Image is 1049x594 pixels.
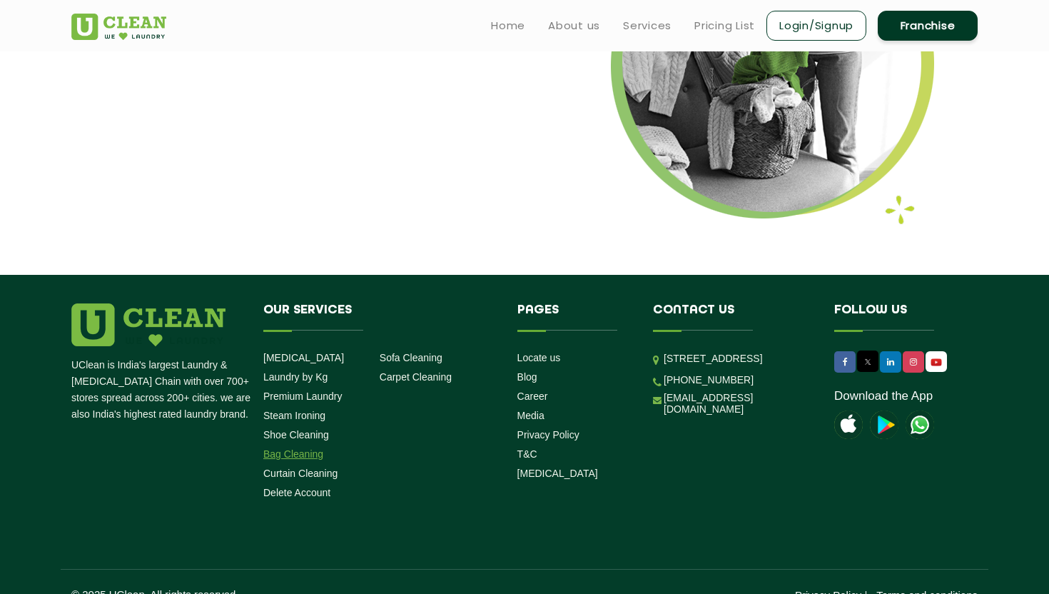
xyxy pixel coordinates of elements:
a: Sofa Cleaning [380,352,442,363]
a: [EMAIL_ADDRESS][DOMAIN_NAME] [664,392,813,415]
p: UClean is India's largest Laundry & [MEDICAL_DATA] Chain with over 700+ stores spread across 200+... [71,357,253,423]
h4: Follow us [834,303,960,331]
a: Privacy Policy [517,429,579,441]
a: Shoe Cleaning [263,429,329,441]
a: Login/Signup [766,11,866,41]
h4: Pages [517,303,632,331]
a: Bag Cleaning [263,448,323,460]
a: Home [491,17,525,34]
p: [STREET_ADDRESS] [664,351,813,367]
img: logo.png [71,303,225,346]
a: Premium Laundry [263,391,343,402]
a: T&C [517,448,537,460]
h4: Our Services [263,303,496,331]
a: Download the App [834,389,933,403]
a: [MEDICAL_DATA] [263,352,344,363]
a: Pricing List [694,17,755,34]
a: Media [517,410,544,421]
img: UClean Laundry and Dry Cleaning [927,355,946,370]
a: Career [517,391,548,402]
h4: Contact us [653,303,813,331]
a: Delete Account [263,487,330,498]
a: [MEDICAL_DATA] [517,468,598,479]
img: apple-icon.png [834,411,863,439]
img: UClean Laundry and Dry Cleaning [71,14,166,40]
a: Curtain Cleaning [263,468,338,479]
a: Steam Ironing [263,410,325,421]
img: playstoreicon.png [870,411,898,439]
img: UClean Laundry and Dry Cleaning [906,411,934,439]
a: About us [548,17,600,34]
a: Services [623,17,672,34]
a: Carpet Cleaning [380,371,452,383]
a: [PHONE_NUMBER] [664,374,754,386]
a: Locate us [517,352,561,363]
a: Franchise [878,11,978,41]
a: Blog [517,371,537,383]
a: Laundry by Kg [263,371,328,383]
